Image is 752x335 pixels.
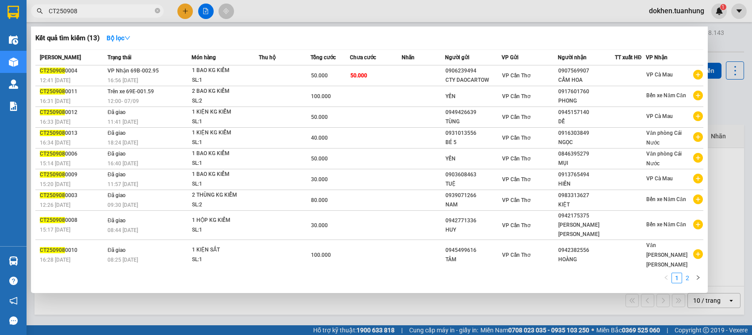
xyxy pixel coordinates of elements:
div: 0917601760 [558,87,614,96]
span: 12:00 - 07/09 [107,98,139,104]
span: plus-circle [693,249,703,259]
span: Đã giao [107,109,126,115]
span: 16:28 [DATE] [40,257,70,263]
span: 50.000 [311,156,328,162]
div: 0903608463 [445,170,501,179]
span: 18:24 [DATE] [107,140,138,146]
span: Đã giao [107,247,126,253]
span: [PERSON_NAME] [40,54,81,61]
span: VP Cần Thơ [502,222,530,228]
span: 16:33 [DATE] [40,119,70,125]
span: 15:20 [DATE] [40,181,70,187]
div: YẾN [445,154,501,164]
span: VP Cần Thơ [502,114,530,120]
div: 0009 [40,170,105,179]
span: Bến xe Năm Căn [646,92,686,99]
img: warehouse-icon [9,35,18,45]
span: Văn [PERSON_NAME] [PERSON_NAME] [646,242,687,268]
span: plus-circle [693,153,703,163]
a: 2 [683,273,692,283]
span: question-circle [9,277,18,285]
button: left [661,273,671,283]
span: 12:41 [DATE] [40,77,70,84]
span: CT250908 [40,217,65,223]
span: Văn phòng Cái Nước [646,130,682,146]
span: Tổng cước [311,54,336,61]
input: Tìm tên, số ĐT hoặc mã đơn [49,6,153,16]
span: close-circle [155,8,160,13]
div: 1 BAO KG KIỂM [192,66,258,76]
img: warehouse-icon [9,80,18,89]
span: down [124,35,130,41]
span: 15:14 [DATE] [40,160,70,167]
div: 0945499616 [445,246,501,255]
div: HUY [445,225,501,235]
div: BÉ 5 [445,138,501,147]
div: 0907569907 [558,66,614,76]
span: 11:41 [DATE] [107,119,138,125]
span: 16:31 [DATE] [40,98,70,104]
span: CT250908 [40,68,65,74]
span: Nhãn [402,54,414,61]
span: Người nhận [558,54,587,61]
span: 09:30 [DATE] [107,202,138,208]
div: SL: 1 [192,179,258,189]
span: 30.000 [311,222,328,228]
div: SL: 1 [192,159,258,168]
div: 1 BAO KG KIỂM [192,149,258,159]
span: 50.000 [311,114,328,120]
div: 0013 [40,129,105,138]
div: SL: 1 [192,225,258,235]
span: VP Cần Thơ [502,72,530,79]
span: VP Cần Thơ [502,93,530,99]
li: 1 [671,273,682,283]
span: VP Cà Mau [646,113,673,119]
span: plus-circle [693,220,703,229]
div: SL: 1 [192,76,258,85]
div: SL: 1 [192,255,258,265]
span: 11:57 [DATE] [107,181,138,187]
span: CT250908 [40,192,65,198]
div: 0939071266 [445,191,501,200]
span: VP Cần Thơ [502,176,530,183]
div: 1 KIỆN KG KIỂM [192,107,258,117]
span: plus-circle [693,132,703,142]
div: SL: 1 [192,117,258,127]
button: Bộ lọcdown [100,31,138,45]
div: SL: 1 [192,138,258,148]
span: VP Cần Thơ [502,135,530,141]
span: 30.000 [311,176,328,183]
span: Đã giao [107,171,126,178]
span: right [695,275,701,280]
div: TUỆ [445,179,501,189]
div: 0012 [40,108,105,117]
div: 0008 [40,216,105,225]
span: 100.000 [311,93,331,99]
span: Đã giao [107,130,126,136]
div: 1 BAO KG KIỂM [192,170,258,179]
span: VP Cà Mau [646,72,673,78]
span: VP Cà Mau [646,175,673,182]
div: 0913765494 [558,170,614,179]
span: 50.000 [311,72,328,79]
span: CT250908 [40,171,65,178]
span: 80.000 [311,197,328,203]
span: 08:25 [DATE] [107,257,138,263]
span: 50.000 [350,72,367,79]
div: 0942382556 [558,246,614,255]
span: 16:56 [DATE] [107,77,138,84]
div: 1 KIỆN KG KIỂM [192,128,258,138]
span: message [9,316,18,325]
span: plus-circle [693,91,703,100]
div: 0004 [40,66,105,76]
div: 0010 [40,246,105,255]
span: VP Nhận 69B-002.95 [107,68,159,74]
div: 0945157140 [558,108,614,117]
span: left [664,275,669,280]
div: HIỀN [558,179,614,189]
span: plus-circle [693,194,703,204]
span: Thu hộ [259,54,276,61]
span: plus-circle [693,174,703,183]
div: NGỌC [558,138,614,147]
div: NAM [445,200,501,209]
